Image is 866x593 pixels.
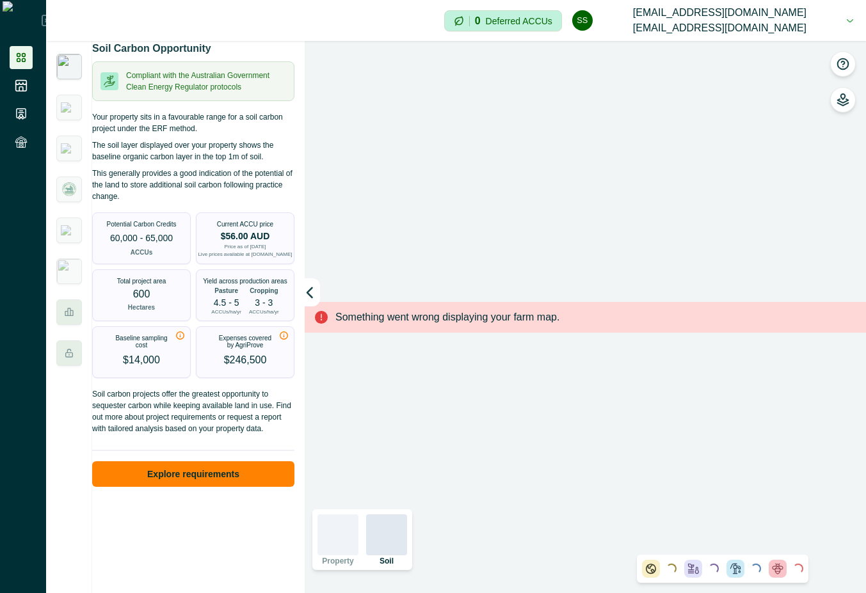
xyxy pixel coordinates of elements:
p: This generally provides a good indication of the potential of the land to store additional soil c... [92,168,294,202]
p: Soil [380,557,394,565]
img: greenham_never_ever.png [61,143,77,154]
div: Something went wrong displaying your farm map. [305,302,866,333]
img: ISCC-blue-logo-square_transparent.png [61,225,77,235]
p: Current ACCU price [217,221,273,228]
img: greenham_logo.png [61,102,77,113]
a: Live prices available at [DOMAIN_NAME] [198,252,292,257]
p: 4.5 - 5 [214,298,239,307]
p: Price as of [DATE] [224,244,266,249]
p: Pasture [214,286,238,296]
p: Your property sits in a favourable range for a soil carbon project under the ERF method. [92,111,294,134]
p: $14,000 [123,352,160,368]
img: deforestation_free_beef.webp [61,181,77,198]
p: Cropping [250,286,278,296]
img: insight_readygraze.jpg [56,258,82,284]
p: Expenses covered by AgriProve [216,335,275,349]
p: $56.00 AUD [221,232,270,241]
p: ACCUs/ha/yr [249,310,279,315]
p: Yield across production areas [203,278,287,285]
p: Soil carbon projects offer the greatest opportunity to sequester carbon while keeping available l... [92,388,294,442]
p: 60,000 - 65,000 [110,232,173,245]
p: Total project area [117,278,166,285]
p: 0 [475,16,481,26]
p: 3 - 3 [255,298,273,307]
p: Baseline sampling cost [112,335,172,349]
p: The soil layer displayed over your property shows the baseline organic carbon layer in the top 1m... [92,139,294,162]
p: ACCUs [131,248,152,257]
p: ACCUs/ha/yr [211,310,241,315]
p: Compliant with the Australian Government Clean Energy Regulator protocols [126,70,286,93]
p: Deferred ACCUs [486,16,552,26]
p: Property [322,557,353,565]
p: Soil Carbon Opportunity [92,41,211,56]
img: insight_carbon.png [56,54,82,79]
p: Hectares [128,303,155,312]
p: Potential Carbon Credits [107,221,177,228]
img: Logo [3,1,42,40]
button: Explore requirements [92,461,294,487]
p: $246,500 [224,352,267,368]
p: 600 [133,289,150,300]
